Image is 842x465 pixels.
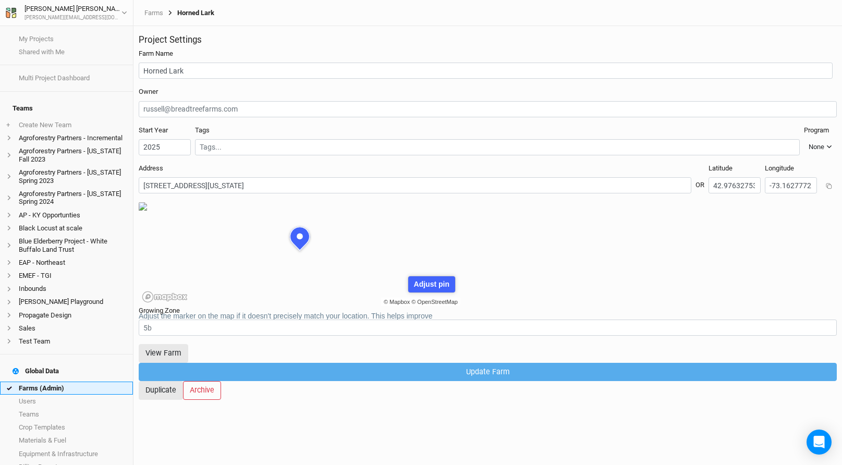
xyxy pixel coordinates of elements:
[139,344,188,362] button: View Farm
[139,49,173,58] label: Farm Name
[411,299,458,305] a: © OpenStreetMap
[139,164,163,173] label: Address
[13,367,59,375] div: Global Data
[139,139,191,155] input: Start Year
[384,299,410,305] a: © Mapbox
[709,177,761,193] input: Latitude
[200,142,795,153] input: Tags...
[139,320,837,336] input: 5b
[709,164,733,173] label: Latitude
[144,9,163,17] a: Farms
[139,306,180,315] label: Growing Zone
[765,164,794,173] label: Longitude
[139,63,833,79] input: Project/Farm Name
[5,3,128,22] button: [PERSON_NAME] [PERSON_NAME][PERSON_NAME][EMAIL_ADDRESS][DOMAIN_NAME]
[139,126,168,135] label: Start Year
[25,4,121,14] div: [PERSON_NAME] [PERSON_NAME]
[408,276,455,292] div: Adjust pin
[139,381,183,399] button: Duplicate
[695,172,704,190] div: OR
[142,291,188,303] a: Mapbox logo
[765,177,817,193] input: Longitude
[6,98,127,119] h4: Teams
[25,14,121,22] div: [PERSON_NAME][EMAIL_ADDRESS][DOMAIN_NAME]
[163,9,214,17] div: Horned Lark
[139,363,837,381] button: Update Farm
[139,177,691,193] input: Address (123 James St...)
[183,381,221,399] button: Archive
[6,121,10,129] span: +
[139,101,837,117] input: russell@breadtreefarms.com
[809,142,824,152] div: None
[195,126,210,135] label: Tags
[139,87,158,96] label: Owner
[821,178,837,194] button: Copy
[139,34,837,45] h2: Project Settings
[804,126,829,135] label: Program
[807,430,832,455] div: Open Intercom Messenger
[804,139,837,155] button: None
